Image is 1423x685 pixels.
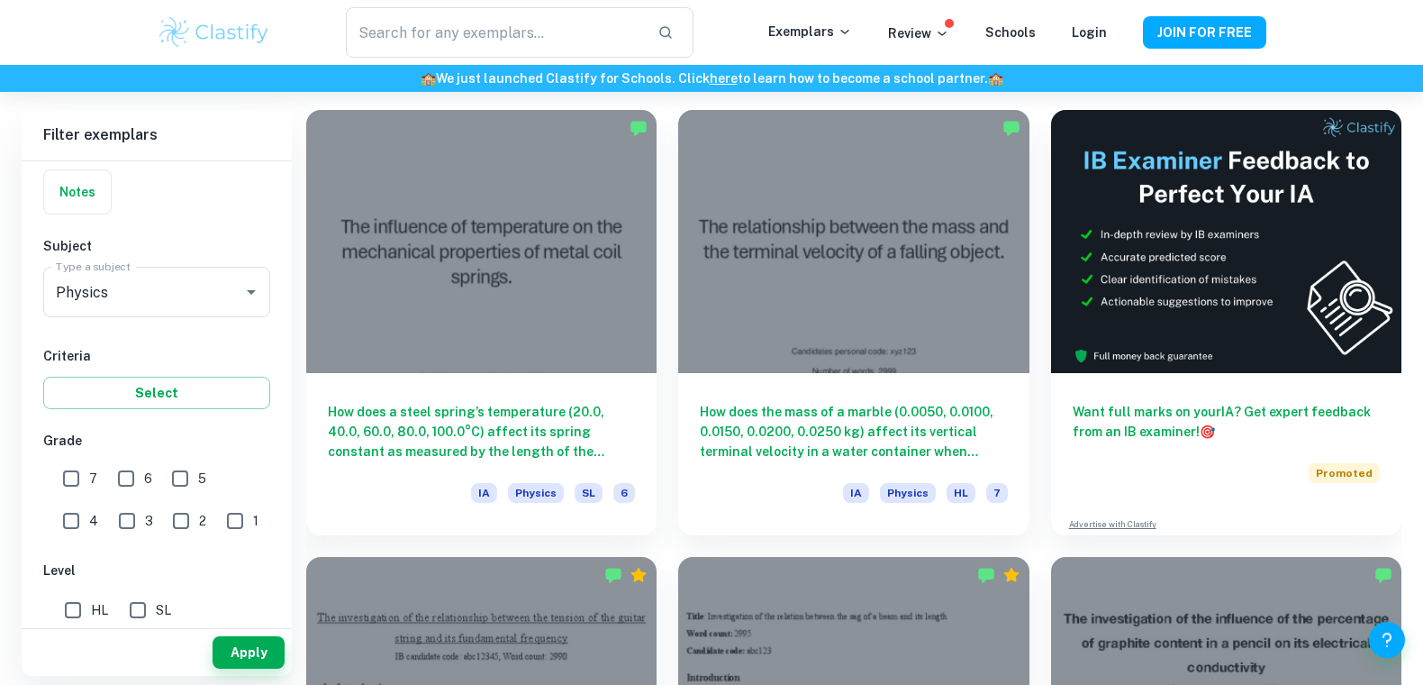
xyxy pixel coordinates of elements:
[508,483,564,503] span: Physics
[678,110,1029,535] a: How does the mass of a marble (0.0050, 0.0100, 0.0150, 0.0200, 0.0250 kg) affect its vertical ter...
[613,483,635,503] span: 6
[44,170,111,214] button: Notes
[1200,425,1215,439] span: 🎯
[144,469,152,489] span: 6
[768,22,852,41] p: Exemplars
[91,600,108,620] span: HL
[630,119,648,137] img: Marked
[156,600,171,620] span: SL
[328,402,635,461] h6: How does a steel spring’s temperature (20.0, 40.0, 60.0, 80.0, 100.0°C) affect its spring constan...
[306,110,657,535] a: How does a steel spring’s temperature (20.0, 40.0, 60.0, 80.0, 100.0°C) affect its spring constan...
[145,511,153,531] span: 3
[89,469,97,489] span: 7
[89,511,98,531] span: 4
[56,259,131,274] label: Type a subject
[710,71,738,86] a: here
[4,68,1419,88] h6: We just launched Clastify for Schools. Click to learn how to become a school partner.
[1002,566,1020,584] div: Premium
[43,236,270,256] h6: Subject
[43,377,270,409] button: Select
[700,402,1007,461] h6: How does the mass of a marble (0.0050, 0.0100, 0.0150, 0.0200, 0.0250 kg) affect its vertical ter...
[630,566,648,584] div: Premium
[1143,16,1266,49] button: JOIN FOR FREE
[947,483,975,503] span: HL
[1069,518,1156,531] a: Advertise with Clastify
[1051,110,1401,373] img: Thumbnail
[575,483,603,503] span: SL
[1002,119,1020,137] img: Marked
[1072,25,1107,40] a: Login
[198,469,206,489] span: 5
[1369,622,1405,658] button: Help and Feedback
[239,279,264,305] button: Open
[986,483,1008,503] span: 7
[985,25,1036,40] a: Schools
[199,511,206,531] span: 2
[157,14,271,50] img: Clastify logo
[1051,110,1401,535] a: Want full marks on yourIA? Get expert feedback from an IB examiner!PromotedAdvertise with Clastify
[43,346,270,366] h6: Criteria
[346,7,643,58] input: Search for any exemplars...
[988,71,1003,86] span: 🏫
[880,483,936,503] span: Physics
[977,566,995,584] img: Marked
[22,110,292,160] h6: Filter exemplars
[43,431,270,451] h6: Grade
[604,566,622,584] img: Marked
[471,483,497,503] span: IA
[253,511,258,531] span: 1
[43,561,270,580] h6: Level
[213,636,285,669] button: Apply
[843,483,869,503] span: IA
[1374,566,1392,584] img: Marked
[1309,463,1380,483] span: Promoted
[421,71,436,86] span: 🏫
[1073,402,1380,442] h6: Want full marks on your IA ? Get expert feedback from an IB examiner!
[888,23,949,43] p: Review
